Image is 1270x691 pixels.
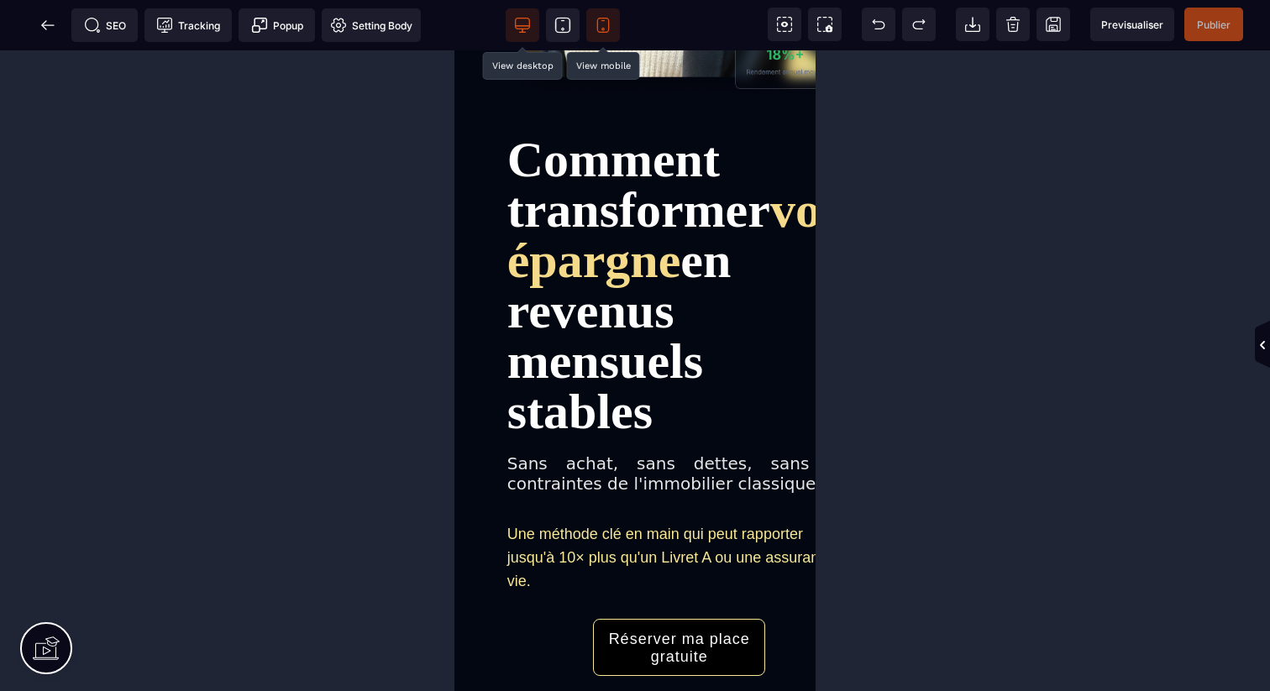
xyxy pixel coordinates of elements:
span: View components [768,8,801,41]
button: Réserver ma place gratuite [139,568,311,626]
span: SEO [84,17,126,34]
span: Publier [1197,18,1231,31]
span: Sans achat, sans dettes, sans les contraintes de l'immobilier classique. [53,403,397,443]
span: votre épargne [53,132,427,238]
span: Popup [251,17,303,34]
h1: Comment transformer en revenus mensuels stables [53,84,397,386]
span: Setting Body [330,17,412,34]
span: Screenshot [808,8,842,41]
span: Previsualiser [1101,18,1163,31]
span: Une méthode clé en main qui peut rapporter jusqu'à 10× plus qu'un Livret A ou une assurance-vie. [53,475,386,539]
span: Tracking [156,17,220,34]
span: Preview [1090,8,1174,41]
